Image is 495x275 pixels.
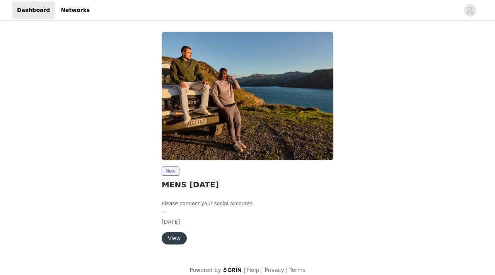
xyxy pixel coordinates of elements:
span: New [162,166,179,176]
span: | [244,267,246,273]
img: Fabletics [162,32,333,160]
a: Terms [289,267,305,273]
button: View [162,232,187,244]
div: avatar [466,4,474,17]
span: | [261,267,263,273]
span: Powered by [189,267,221,273]
a: Dashboard [12,2,55,19]
a: Networks [56,2,94,19]
a: View [162,236,187,241]
h2: MENS [DATE] [162,179,333,190]
img: logo [223,267,242,272]
li: Please connect your social accounts [162,200,333,207]
span: | [286,267,288,273]
a: Privacy [265,267,284,273]
span: [DATE] [162,219,180,225]
a: Help [247,267,259,273]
